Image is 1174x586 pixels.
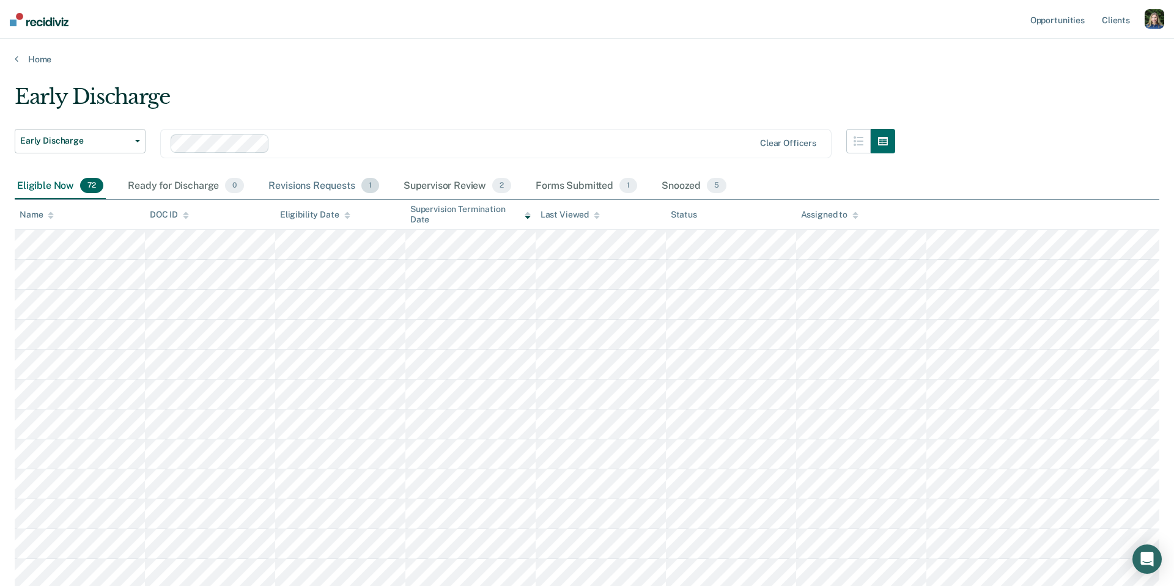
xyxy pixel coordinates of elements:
span: 1 [619,178,637,194]
div: Assigned to [801,210,858,220]
div: Clear officers [760,138,816,148]
div: Revisions Requests1 [266,173,381,200]
button: Early Discharge [15,129,146,153]
span: 2 [492,178,511,194]
span: 0 [225,178,244,194]
span: 1 [361,178,379,194]
div: Open Intercom Messenger [1132,544,1162,574]
div: Name [20,210,54,220]
div: Forms Submitted1 [533,173,640,200]
div: DOC ID [150,210,189,220]
div: Snoozed5 [659,173,729,200]
a: Home [15,54,1159,65]
span: Early Discharge [20,136,130,146]
div: Ready for Discharge0 [125,173,246,200]
div: Early Discharge [15,84,895,119]
img: Recidiviz [10,13,68,26]
span: 5 [707,178,726,194]
div: Supervision Termination Date [410,204,531,225]
span: 72 [80,178,103,194]
div: Last Viewed [541,210,600,220]
div: Eligibility Date [280,210,350,220]
div: Status [671,210,697,220]
div: Supervisor Review2 [401,173,514,200]
div: Eligible Now72 [15,173,106,200]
